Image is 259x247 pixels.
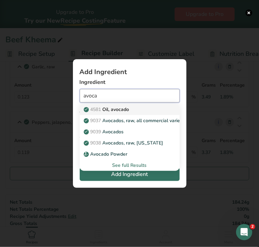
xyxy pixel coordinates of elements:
[85,162,174,169] div: See full Results
[90,117,101,124] span: 9037
[80,167,180,181] button: Add Ingredient
[85,128,124,135] p: Avocados
[80,89,180,103] input: Add Ingredient
[85,117,188,124] p: Avocados, raw, all commercial varieties
[111,170,148,178] span: Add Ingredient
[80,78,180,86] label: Ingredient
[80,126,180,137] a: 9039Avocados
[80,149,180,160] a: Avocado Powder
[80,137,180,149] a: 9038Avocados, raw, [US_STATE]
[250,224,255,229] span: 2
[90,106,101,113] span: 4581
[85,151,128,158] p: Avocado Powder
[85,139,163,147] p: Avocados, raw, [US_STATE]
[80,160,180,171] div: See full Results
[90,129,101,135] span: 9039
[236,224,252,240] iframe: Intercom live chat
[80,104,180,115] a: 4581Oil, avocado
[85,106,129,113] p: Oil, avocado
[80,115,180,126] a: 9037Avocados, raw, all commercial varieties
[90,140,101,146] span: 9038
[80,69,180,75] h1: Add Ingredient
